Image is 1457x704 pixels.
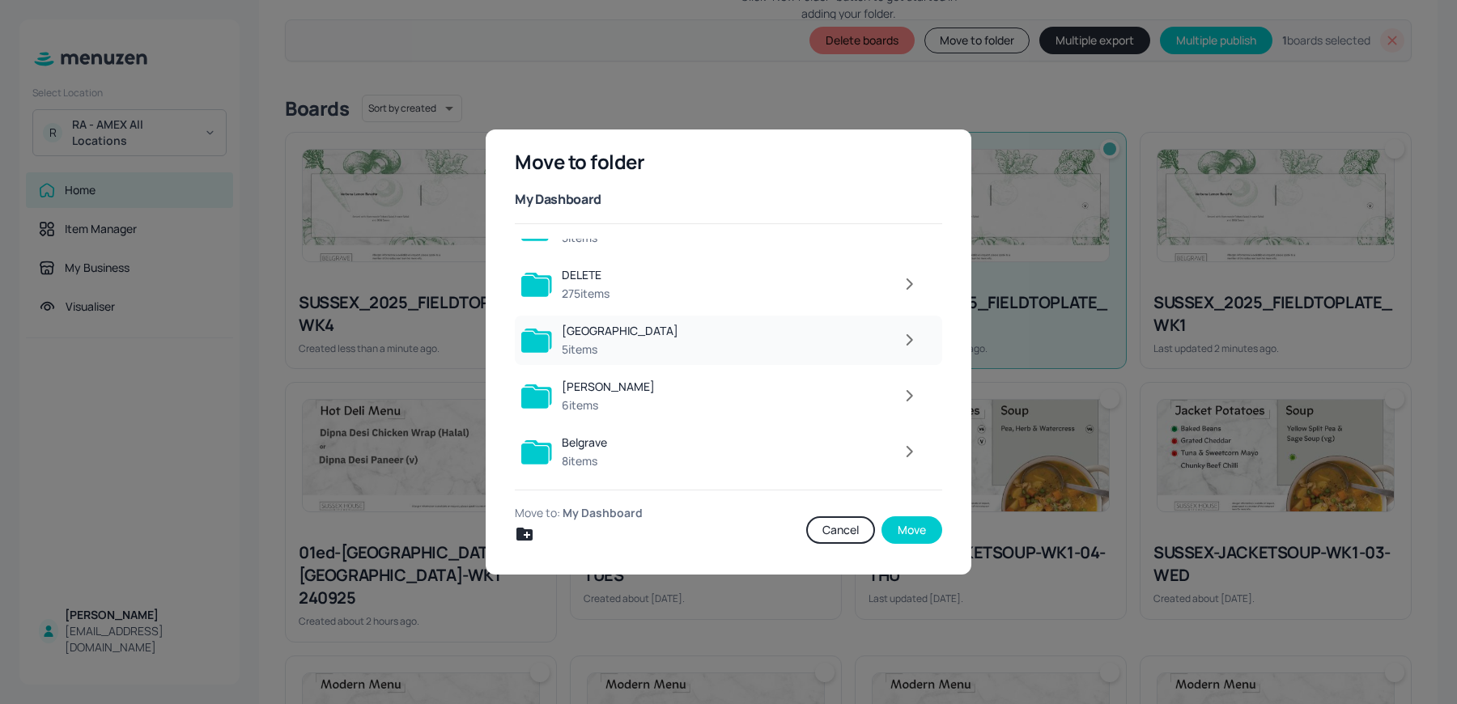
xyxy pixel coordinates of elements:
div: 275 items [562,286,610,302]
button: Move [881,516,942,544]
div: Belgrave [562,435,607,451]
div: [PERSON_NAME] [562,379,655,395]
div: 5 items [562,341,678,358]
div: My Dashboard [515,189,601,209]
span: My Dashboard [563,505,643,520]
div: Move to: [515,505,800,521]
div: [GEOGRAPHIC_DATA] [562,323,678,339]
svg: Create new folder [515,524,534,544]
div: 6 items [562,397,655,413]
div: 5 items [562,230,597,246]
div: 8 items [562,453,607,469]
div: Move to folder [515,149,942,175]
button: Cancel [806,516,875,544]
div: DELETE [562,267,610,283]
